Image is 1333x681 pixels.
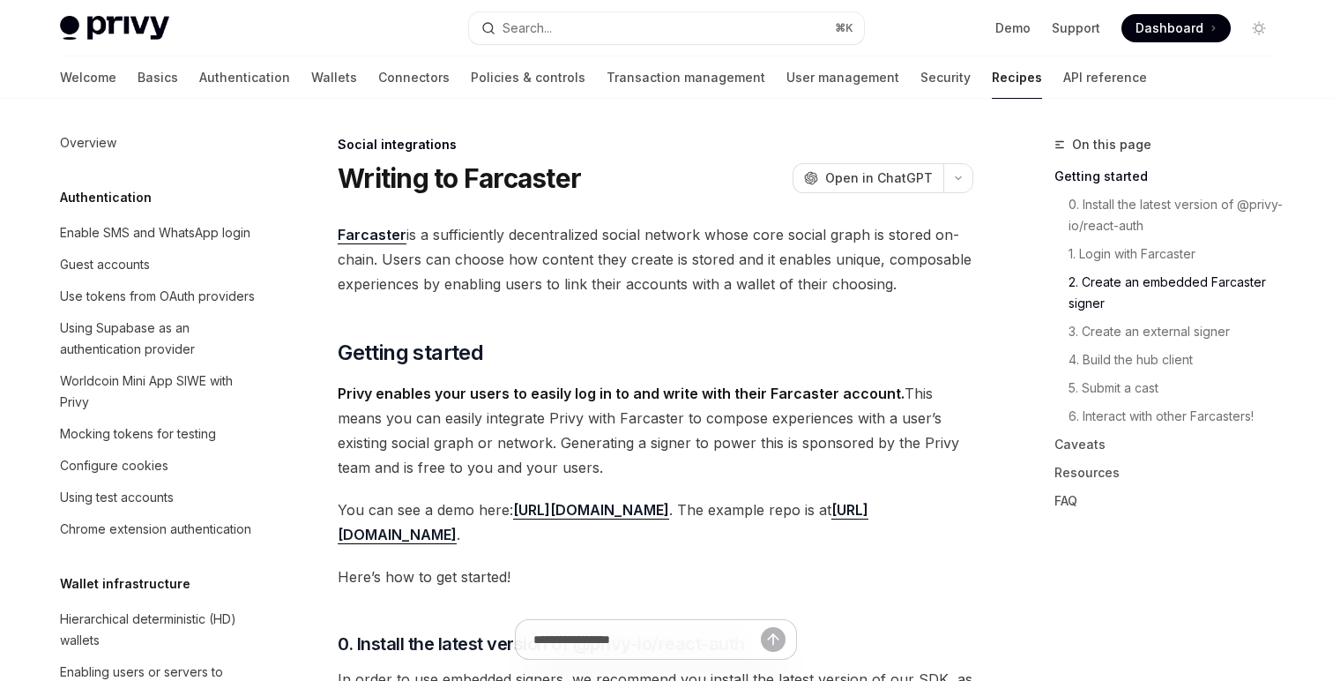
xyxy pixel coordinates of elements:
a: Dashboard [1121,14,1231,42]
a: 1. Login with Farcaster [1069,240,1287,268]
div: Configure cookies [60,455,168,476]
div: Social integrations [338,136,973,153]
button: Open in ChatGPT [793,163,943,193]
a: Using Supabase as an authentication provider [46,312,272,365]
span: Here’s how to get started! [338,565,973,589]
h5: Authentication [60,187,152,208]
div: Chrome extension authentication [60,519,251,540]
a: Demo [995,19,1031,37]
a: FAQ [1054,487,1287,515]
a: 3. Create an external signer [1069,318,1287,346]
a: Authentication [199,56,290,99]
a: Wallets [311,56,357,99]
div: Using Supabase as an authentication provider [60,318,261,360]
a: Getting started [1054,162,1287,191]
a: 4. Build the hub client [1069,346,1287,374]
span: On this page [1072,134,1151,155]
div: Worldcoin Mini App SIWE with Privy [60,370,261,413]
a: Farcaster [338,226,406,244]
a: Configure cookies [46,450,272,482]
span: You can see a demo here: . The example repo is at . [338,498,973,547]
span: Open in ChatGPT [825,169,933,187]
a: Basics [138,56,178,99]
span: This means you can easily integrate Privy with Farcaster to compose experiences with a user’s exi... [338,381,973,480]
a: Overview [46,127,272,159]
a: Caveats [1054,430,1287,459]
a: Welcome [60,56,116,99]
button: Toggle dark mode [1245,14,1273,42]
a: User management [786,56,899,99]
strong: Privy enables your users to easily log in to and write with their Farcaster account. [338,385,905,402]
a: Connectors [378,56,450,99]
div: Mocking tokens for testing [60,423,216,445]
a: 2. Create an embedded Farcaster signer [1069,268,1287,318]
a: Mocking tokens for testing [46,418,272,450]
strong: Farcaster [338,226,406,243]
div: Enable SMS and WhatsApp login [60,222,250,243]
a: 0. Install the latest version of @privy-io/react-auth [1069,191,1287,240]
a: Security [920,56,971,99]
span: is a sufficiently decentralized social network whose core social graph is stored on-chain. Users ... [338,222,973,296]
a: Recipes [992,56,1042,99]
button: Search...⌘K [469,12,864,44]
a: Enable SMS and WhatsApp login [46,217,272,249]
div: Guest accounts [60,254,150,275]
a: Transaction management [607,56,765,99]
div: Use tokens from OAuth providers [60,286,255,307]
img: light logo [60,16,169,41]
a: API reference [1063,56,1147,99]
a: Worldcoin Mini App SIWE with Privy [46,365,272,418]
a: 5. Submit a cast [1069,374,1287,402]
a: Resources [1054,459,1287,487]
a: Chrome extension authentication [46,513,272,545]
a: Using test accounts [46,482,272,513]
button: Send message [761,627,786,652]
a: Support [1052,19,1100,37]
h1: Writing to Farcaster [338,162,581,194]
a: [URL][DOMAIN_NAME] [513,501,669,520]
a: 6. Interact with other Farcasters! [1069,402,1287,430]
span: Getting started [338,339,483,367]
div: Hierarchical deterministic (HD) wallets [60,609,261,651]
h5: Wallet infrastructure [60,573,190,595]
a: Guest accounts [46,249,272,281]
span: ⌘ K [835,21,853,35]
a: Use tokens from OAuth providers [46,281,272,312]
div: Search... [503,18,552,39]
span: Dashboard [1136,19,1203,37]
div: Overview [60,132,116,153]
a: Policies & controls [471,56,585,99]
div: Using test accounts [60,487,174,508]
a: Hierarchical deterministic (HD) wallets [46,603,272,656]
